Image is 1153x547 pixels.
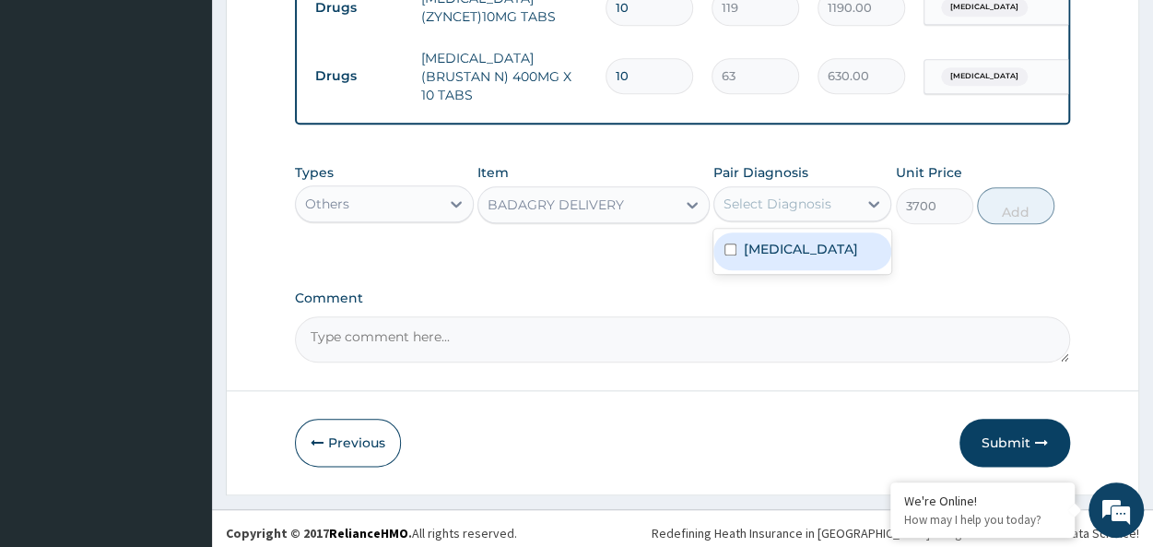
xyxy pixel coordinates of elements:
a: RelianceHMO [329,525,408,541]
td: [MEDICAL_DATA] (BRUSTAN N) 400MG X 10 TABS [412,40,596,113]
img: d_794563401_company_1708531726252_794563401 [34,92,75,138]
strong: Copyright © 2017 . [226,525,412,541]
label: Unit Price [896,163,962,182]
div: Minimize live chat window [302,9,347,54]
div: Select Diagnosis [724,195,831,213]
div: We're Online! [904,493,1061,509]
button: Previous [295,419,401,467]
label: Item [477,163,509,182]
div: Others [305,195,349,213]
label: Pair Diagnosis [713,163,808,182]
div: BADAGRY DELIVERY [488,196,624,214]
div: Redefining Heath Insurance in [GEOGRAPHIC_DATA] using Telemedicine and Data Science! [652,524,1139,542]
label: [MEDICAL_DATA] [744,240,858,258]
label: Types [295,165,334,181]
p: How may I help you today? [904,512,1061,528]
div: Chat with us now [96,103,310,127]
button: Add [977,187,1054,224]
span: [MEDICAL_DATA] [941,67,1028,86]
td: Drugs [306,59,412,93]
textarea: Type your message and hit 'Enter' [9,357,351,422]
button: Submit [959,419,1070,467]
span: We're online! [107,159,254,345]
label: Comment [295,291,1070,306]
